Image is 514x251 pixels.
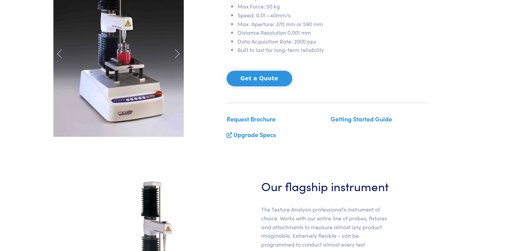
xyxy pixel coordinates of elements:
h3: Our flagship instrument [261,178,392,194]
li: Built to last for long-term reliability [237,46,426,54]
li: Max Force: 50 kg [237,2,426,11]
a: Upgrade Specs [233,130,276,139]
li: Speed: 0.01—40mm/s [237,11,426,20]
li: Distance Resolution 0.001 mm [237,28,426,37]
button: Get a Quote [227,71,292,86]
li: Data Acquisition Rate: 2000 pps [237,37,426,46]
a: Getting Started Guide [331,115,392,123]
a: Request Brochure [227,115,276,123]
li: Max. Aperture: 370 mm or 590 mm [237,20,426,29]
